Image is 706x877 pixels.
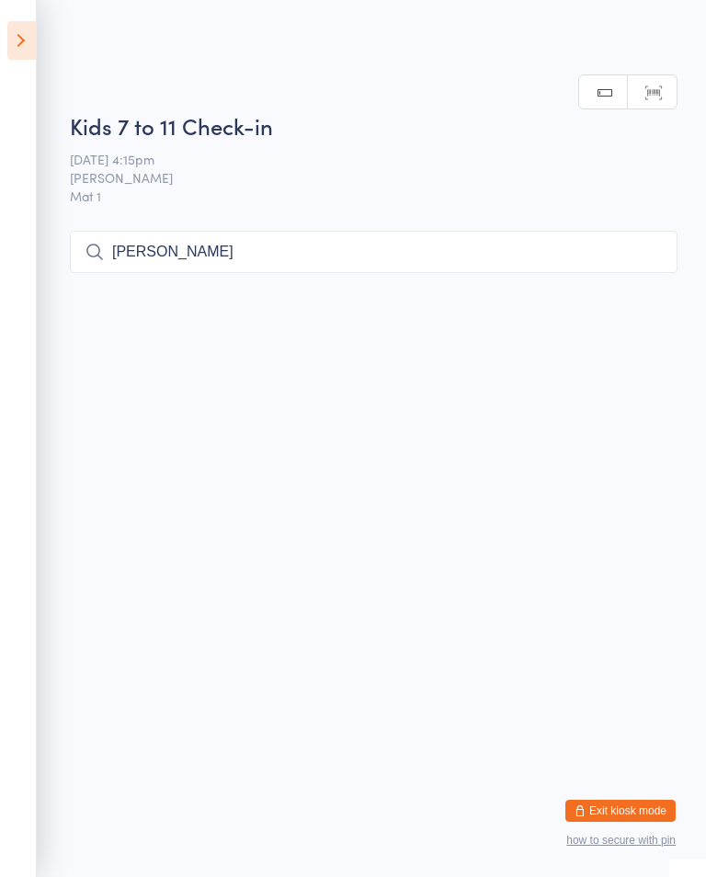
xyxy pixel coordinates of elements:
h2: Kids 7 to 11 Check-in [70,110,678,141]
span: [DATE] 4:15pm [70,150,649,168]
span: Mat 1 [70,187,678,205]
input: Search [70,231,678,273]
button: Exit kiosk mode [565,800,676,822]
span: [PERSON_NAME] [70,168,649,187]
button: how to secure with pin [566,834,676,847]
